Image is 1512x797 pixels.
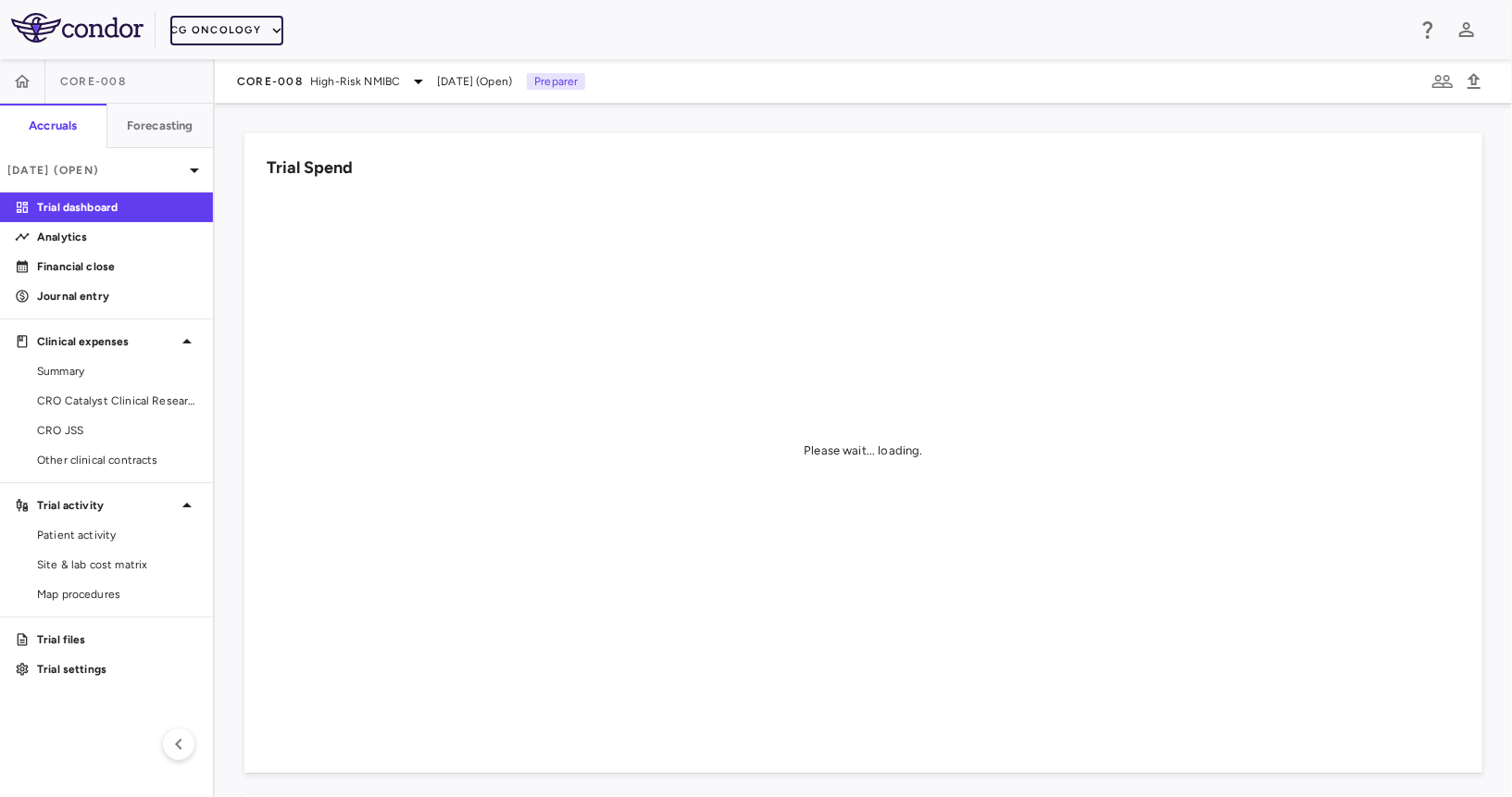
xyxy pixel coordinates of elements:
span: Map procedures [37,586,198,603]
img: logo-full-BYUhSk78.svg [11,13,144,43]
p: Trial activity [37,497,176,514]
span: CORE-008 [237,74,303,89]
h6: Forecasting [127,118,194,134]
span: CRO JSS [37,422,198,439]
p: Analytics [37,229,198,245]
p: Trial dashboard [37,199,198,216]
h6: Accruals [29,118,77,134]
span: Summary [37,363,198,380]
span: CRO Catalyst Clinical Research [37,392,198,409]
span: [DATE] (Open) [437,73,512,90]
p: Journal entry [37,288,198,305]
span: Site & lab cost matrix [37,556,198,573]
p: Preparer [527,73,585,90]
p: Trial files [37,631,198,648]
h6: Trial Spend [267,156,353,181]
span: High-Risk NMIBC [310,73,400,90]
button: CG Oncology [170,16,283,45]
span: Patient activity [37,527,198,543]
p: [DATE] (Open) [7,162,183,179]
span: Other clinical contracts [37,452,198,468]
span: CORE-008 [60,74,126,89]
p: Trial settings [37,661,198,678]
p: Financial close [37,258,198,275]
p: Clinical expenses [37,333,176,350]
div: Please wait... loading. [804,442,922,459]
